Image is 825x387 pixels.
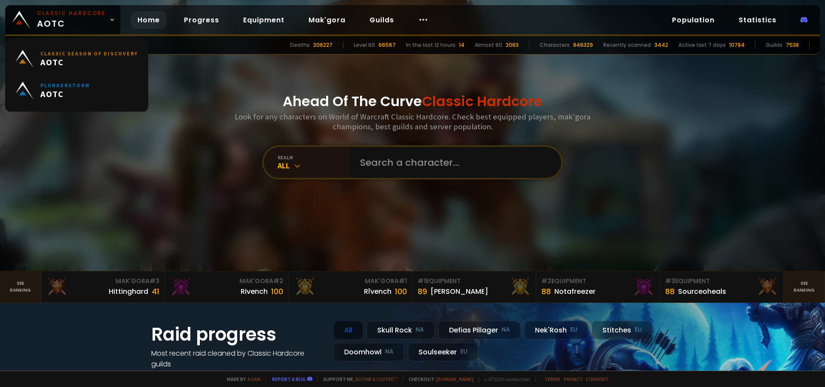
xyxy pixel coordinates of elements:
[40,57,138,67] span: AOTC
[222,376,260,382] span: Made by
[290,41,310,49] div: Deaths
[272,376,306,382] a: Report a bug
[247,376,260,382] a: a fan
[37,9,106,30] span: AOTC
[289,271,412,302] a: Mak'Gora#1Rîvench100
[379,41,396,49] div: 66567
[431,286,488,297] div: [PERSON_NAME]
[354,41,375,49] div: Level 60
[536,271,660,302] a: #2Equipment88Notafreezer
[570,326,577,334] small: EU
[152,286,159,297] div: 41
[459,41,464,49] div: 14
[364,286,391,297] div: Rîvench
[573,41,593,49] div: 846329
[151,370,207,380] a: See all progress
[294,277,407,286] div: Mak'Gora
[729,41,745,49] div: 10784
[231,112,594,131] h3: Look for any characters on World of Warcraft Classic Hardcore. Check best equipped players, mak'g...
[766,41,782,49] div: Guilds
[40,82,90,88] small: Plunderstorm
[678,41,726,49] div: Active last 7 days
[109,286,148,297] div: Hittinghard
[46,277,159,286] div: Mak'Gora
[150,277,159,285] span: # 3
[10,43,143,75] a: Classic Season of DiscoveryAOTC
[318,376,398,382] span: Support me,
[501,326,510,334] small: NA
[367,321,435,339] div: Skull Rock
[355,147,551,178] input: Search a character...
[408,343,478,361] div: Soulseeker
[151,321,323,348] h1: Raid progress
[660,271,784,302] a: #3Equipment88Sourceoheals
[177,11,226,29] a: Progress
[654,41,668,49] div: 3442
[412,271,536,302] a: #1Equipment89[PERSON_NAME]
[460,347,467,356] small: EU
[165,271,289,302] a: Mak'Gora#2Rivench100
[603,41,651,49] div: Recently scanned
[271,286,283,297] div: 100
[665,11,721,29] a: Population
[241,286,268,297] div: Rivench
[422,91,542,111] span: Classic Hardcore
[665,286,675,297] div: 88
[418,277,426,285] span: # 1
[554,286,596,297] div: Notafreezer
[416,326,424,334] small: NA
[732,11,783,29] a: Statistics
[302,11,352,29] a: Mak'gora
[540,41,570,49] div: Characters
[40,88,90,99] span: AOTC
[151,348,323,369] h4: Most recent raid cleaned by Classic Hardcore guilds
[418,277,531,286] div: Equipment
[438,321,521,339] div: Defias Pillager
[436,376,474,382] a: [DOMAIN_NAME]
[399,277,407,285] span: # 1
[406,41,455,49] div: In the last 12 hours
[355,376,398,382] a: Buy me a coffee
[786,41,799,49] div: 7538
[665,277,778,286] div: Equipment
[541,277,654,286] div: Equipment
[544,376,560,382] a: Terms
[635,326,642,334] small: EU
[5,5,120,34] a: Classic HardcoreAOTC
[784,271,825,302] a: Seeranking
[418,286,427,297] div: 89
[313,41,333,49] div: 206227
[564,376,582,382] a: Privacy
[236,11,291,29] a: Equipment
[506,41,519,49] div: 2063
[541,286,551,297] div: 88
[524,321,588,339] div: Nek'Rosh
[283,91,542,112] h1: Ahead Of The Curve
[665,277,675,285] span: # 3
[278,154,350,161] div: realm
[475,41,502,49] div: Almost 60
[40,50,138,57] small: Classic Season of Discovery
[395,286,407,297] div: 100
[41,271,165,302] a: Mak'Gora#3Hittinghard41
[678,286,726,297] div: Sourceoheals
[170,277,283,286] div: Mak'Gora
[541,277,551,285] span: # 2
[10,75,143,107] a: PlunderstormAOTC
[403,376,474,382] span: Checkout
[385,347,394,356] small: NA
[333,321,363,339] div: All
[278,161,350,171] div: All
[479,376,530,382] span: v. d752d5 - production
[586,376,608,382] a: Consent
[37,9,106,17] small: Classic Hardcore
[592,321,653,339] div: Stitches
[363,11,401,29] a: Guilds
[273,277,283,285] span: # 2
[131,11,167,29] a: Home
[333,343,404,361] div: Doomhowl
